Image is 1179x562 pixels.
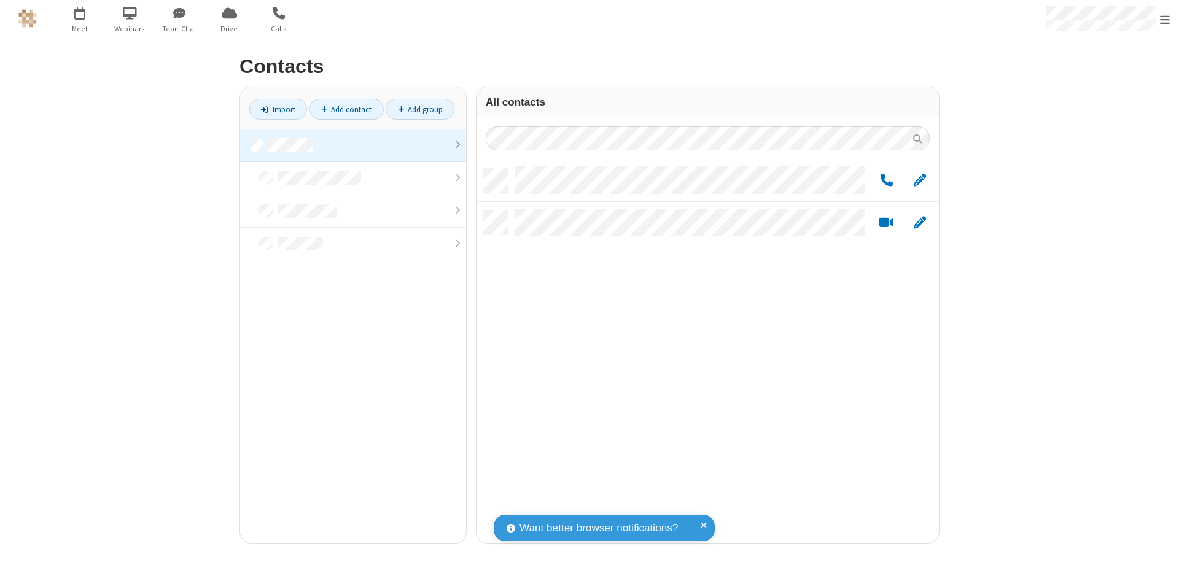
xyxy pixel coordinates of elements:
h2: Contacts [239,56,940,77]
span: Drive [206,23,252,34]
a: Add contact [309,99,384,120]
a: Add group [386,99,454,120]
div: grid [477,160,939,543]
button: Call by phone [874,173,898,188]
button: Start a video meeting [874,215,898,231]
img: QA Selenium DO NOT DELETE OR CHANGE [18,9,37,28]
button: Edit [908,215,932,231]
span: Webinars [107,23,153,34]
iframe: Chat [1148,530,1170,553]
h3: All contacts [486,96,930,108]
span: Calls [256,23,302,34]
a: Import [249,99,307,120]
span: Meet [57,23,103,34]
button: Edit [908,173,932,188]
span: Team Chat [157,23,203,34]
span: Want better browser notifications? [519,520,678,536]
